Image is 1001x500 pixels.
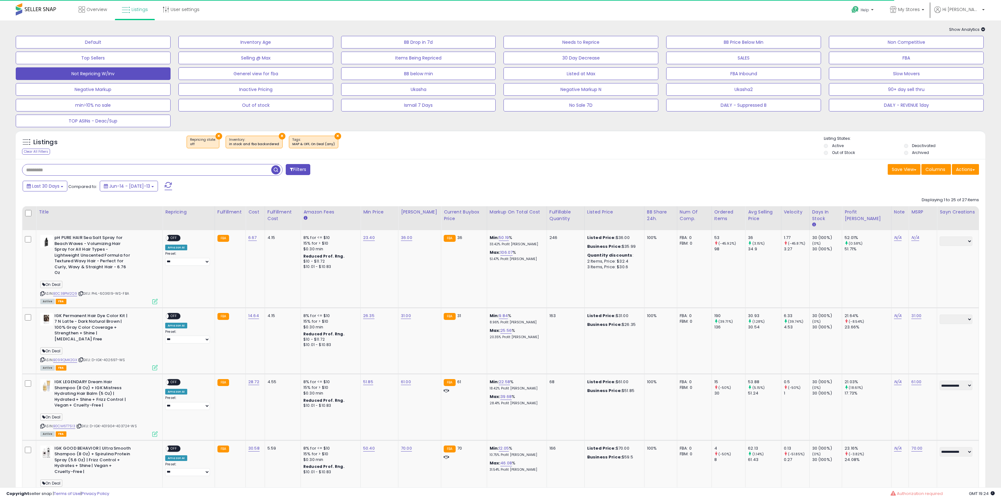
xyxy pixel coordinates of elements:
[718,241,736,246] small: (-45.92%)
[499,235,509,241] a: 50.19
[190,137,216,147] span: Repricing state :
[680,241,707,246] div: FBM: 0
[401,445,412,452] a: 70.00
[487,206,547,230] th: The percentage added to the cost of goods (COGS) that forms the calculator for Min & Max prices.
[303,451,356,457] div: 15% for > $10
[714,324,745,330] div: 136
[812,313,842,319] div: 30 (100%)
[748,246,781,252] div: 34.9
[490,313,499,319] b: Min:
[303,235,356,241] div: 8% for <= $10
[165,252,210,266] div: Preset:
[500,327,512,334] a: 25.56
[680,313,707,319] div: FBA: 0
[549,235,580,241] div: 246
[503,67,658,80] button: Listed at Max
[341,36,496,48] button: BB Drop in 7d
[303,331,345,337] b: Reduced Prof. Rng.
[934,6,985,20] a: Hi [PERSON_NAME]
[812,379,842,385] div: 30 (100%)
[178,67,333,80] button: Generel view for fba
[587,322,639,327] div: $26.35
[303,264,356,270] div: $10.01 - $10.83
[40,235,53,247] img: 211lOPtSMBL._SL40_.jpg
[401,379,411,385] a: 61.00
[490,394,501,400] b: Max:
[401,235,412,241] a: 36.00
[587,445,616,451] b: Listed Price:
[457,313,461,319] span: 31
[894,313,902,319] a: N/A
[490,335,542,339] p: 20.35% Profit [PERSON_NAME]
[666,36,821,48] button: BB Price Below Min
[500,460,512,466] a: 46.08
[363,445,375,452] a: 50.40
[303,313,356,319] div: 8% for <= $10
[40,446,53,458] img: 41eTsChC7eL._SL40_.jpg
[40,347,62,355] span: On Deal
[499,445,509,452] a: 12.05
[587,209,642,215] div: Listed Price
[341,67,496,80] button: BB below min
[784,446,809,451] div: 0.13
[647,235,672,241] div: 100%
[921,164,951,175] button: Columns
[303,342,356,348] div: $10.01 - $10.83
[401,313,411,319] a: 31.00
[714,313,745,319] div: 190
[490,328,542,339] div: %
[499,313,508,319] a: 9.84
[845,379,891,385] div: 21.03%
[911,235,919,241] a: N/A
[748,390,781,396] div: 51.24
[680,385,707,390] div: FBM: 0
[748,379,781,385] div: 53.88
[39,209,160,215] div: Title
[216,133,222,139] button: ×
[23,181,67,191] button: Last 30 Days
[490,313,542,325] div: %
[647,209,674,222] div: BB Share 24h.
[54,379,131,410] b: IGK LEGENDARY Dream Hair Shampoo (8 Oz) + IGK Mistress Hydrating Hair Balm (5 Oz) | Hydrated + Sh...
[680,379,707,385] div: FBA: 0
[925,166,945,173] span: Columns
[54,446,131,476] b: IGK GOOD BEHAVIOR | Ultra Smooth Shampoo (8 Oz) + Spirulina Protein Spray (5.6 Oz) | Frizz Contro...
[911,209,934,215] div: MSRP
[784,209,807,215] div: Velocity
[587,243,622,249] b: Business Price:
[587,379,616,385] b: Listed Price:
[898,6,920,13] span: My Stores
[849,241,863,246] small: (0.58%)
[32,183,59,189] span: Last 30 Days
[248,235,257,241] a: 6.67
[490,446,542,457] div: %
[912,150,929,155] label: Archived
[279,133,285,139] button: ×
[549,446,580,451] div: 166
[748,446,781,451] div: 62.13
[303,446,356,451] div: 8% for <= $10
[217,313,229,320] small: FBA
[303,398,345,403] b: Reduced Prof. Rng.
[33,138,58,147] h5: Listings
[587,235,616,241] b: Listed Price:
[490,209,544,215] div: Markup on Total Cost
[132,6,148,13] span: Listings
[812,390,842,396] div: 30 (100%)
[647,379,672,385] div: 100%
[341,52,496,64] button: Items Being Repriced
[752,241,765,246] small: (3.15%)
[752,319,765,324] small: (1.28%)
[587,379,639,385] div: $61.00
[784,235,809,241] div: 1.77
[229,142,279,146] div: in stock and fba backordered
[788,241,805,246] small: (-45.87%)
[714,209,743,222] div: Ordered Items
[16,36,171,48] button: Default
[845,313,891,319] div: 21.64%
[680,235,707,241] div: FBA: 0
[894,209,906,215] div: Note
[248,445,260,452] a: 30.58
[812,222,816,228] small: Days In Stock.
[363,209,396,215] div: Min Price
